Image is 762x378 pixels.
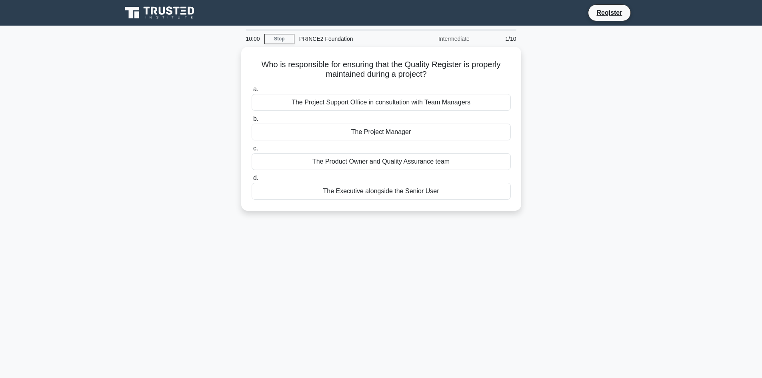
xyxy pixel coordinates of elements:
[404,31,474,47] div: Intermediate
[252,124,511,140] div: The Project Manager
[253,86,258,92] span: a.
[294,31,404,47] div: PRINCE2 Foundation
[241,31,264,47] div: 10:00
[264,34,294,44] a: Stop
[474,31,521,47] div: 1/10
[252,153,511,170] div: The Product Owner and Quality Assurance team
[253,145,258,152] span: c.
[252,183,511,200] div: The Executive alongside the Senior User
[253,115,258,122] span: b.
[592,8,627,18] a: Register
[252,94,511,111] div: The Project Support Office in consultation with Team Managers
[251,60,512,80] h5: Who is responsible for ensuring that the Quality Register is properly maintained during a project?
[253,174,258,181] span: d.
